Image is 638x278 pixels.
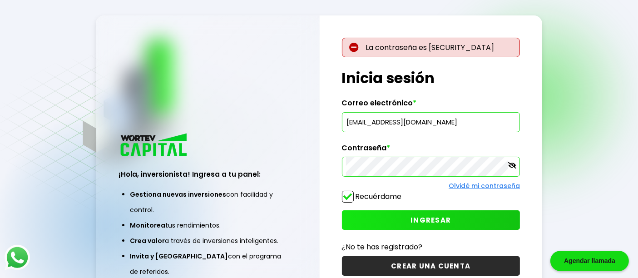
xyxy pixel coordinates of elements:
label: Correo electrónico [342,99,520,112]
h1: Inicia sesión [342,67,520,89]
a: ¿No te has registrado?CREAR UNA CUENTA [342,241,520,276]
img: error-circle.027baa21.svg [349,43,359,52]
img: logo_wortev_capital [119,132,190,159]
button: CREAR UNA CUENTA [342,256,520,276]
a: Olvidé mi contraseña [449,181,520,190]
input: hola@wortev.capital [346,113,516,132]
button: INGRESAR [342,210,520,230]
li: con facilidad y control. [130,187,286,218]
img: logos_whatsapp-icon.242b2217.svg [5,245,30,270]
p: La contraseña es [SECURITY_DATA] [342,38,520,57]
p: ¿No te has registrado? [342,241,520,253]
span: Crea valor [130,236,165,245]
li: tus rendimientos. [130,218,286,233]
span: Monitorea [130,221,165,230]
span: Invita y [GEOGRAPHIC_DATA] [130,252,228,261]
div: Agendar llamada [550,251,629,271]
span: Gestiona nuevas inversiones [130,190,226,199]
label: Contraseña [342,144,520,157]
li: a través de inversiones inteligentes. [130,233,286,248]
span: INGRESAR [410,215,451,225]
h3: ¡Hola, inversionista! Ingresa a tu panel: [119,169,297,179]
label: Recuérdame [356,191,402,202]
